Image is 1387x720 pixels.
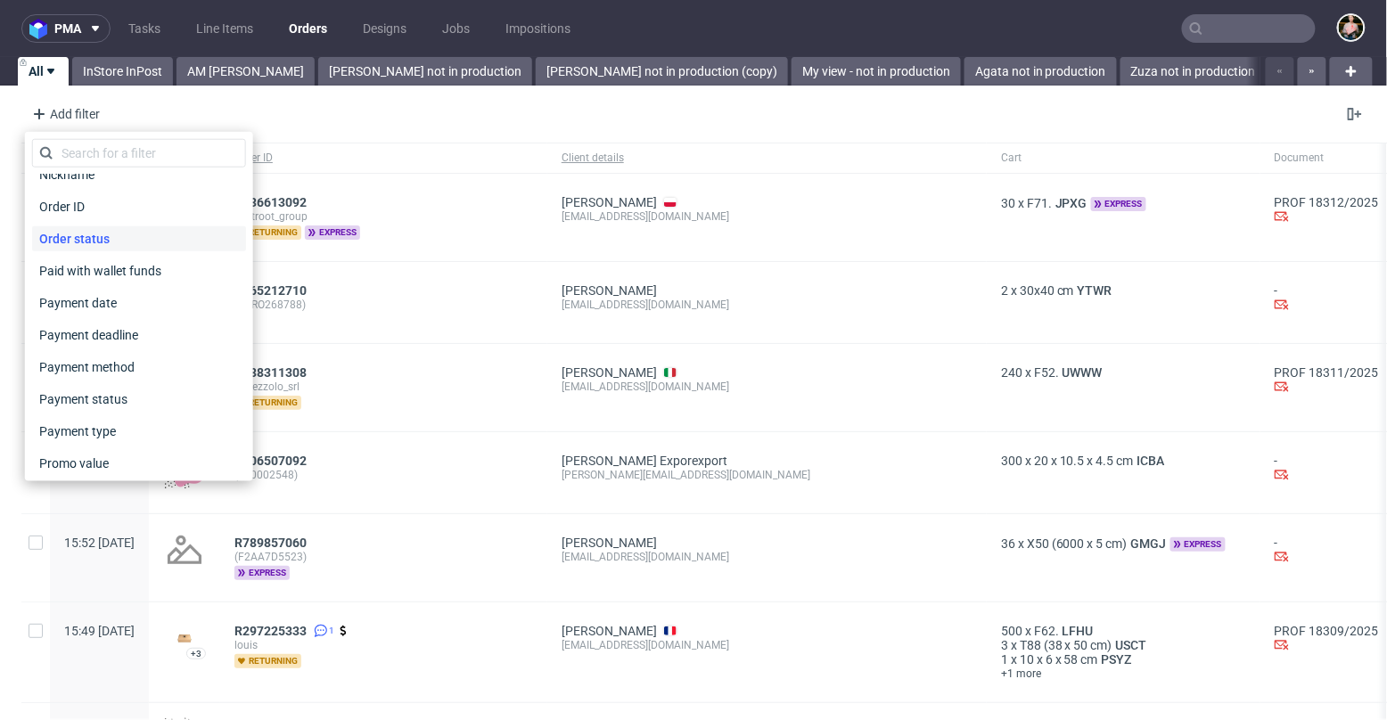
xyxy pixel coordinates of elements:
span: Payment deadline [32,323,145,348]
div: x [1001,195,1246,211]
a: Zuza not in production [1120,57,1267,86]
a: R788311308 [234,365,310,380]
span: R789857060 [234,536,307,550]
a: PROF 18311/2025 [1275,365,1379,380]
div: - [1275,283,1379,315]
div: - [1275,454,1379,485]
a: [PERSON_NAME] [562,195,657,209]
span: Cart [1001,151,1246,166]
a: JPXG [1052,196,1091,210]
span: 15:49 [DATE] [64,624,135,638]
a: R789857060 [234,536,310,550]
a: R036613092 [234,195,310,209]
div: x [1001,652,1246,667]
div: x [1001,624,1246,638]
span: Paid with wallet funds [32,258,168,283]
span: express [234,566,290,580]
span: Payment status [32,387,135,412]
span: capezzolo_srl [234,380,533,394]
div: Add filter [25,100,103,128]
div: x [1001,638,1246,652]
a: Line Items [185,14,264,43]
a: PSYZ [1098,652,1136,667]
div: [PERSON_NAME][EMAIL_ADDRESS][DOMAIN_NAME] [562,468,973,482]
span: 3 [1001,638,1008,652]
a: [PERSON_NAME] [562,536,657,550]
span: 30 [1001,196,1015,210]
span: Payment method [32,355,142,380]
img: no_design.png [163,528,206,571]
img: Marta Tomaszewska [1339,15,1364,40]
a: LFHU [1059,624,1097,638]
span: 10 x 6 x 58 cm [1020,652,1098,667]
span: louis [234,638,533,652]
div: [EMAIL_ADDRESS][DOMAIN_NAME] [562,638,973,652]
span: 240 [1001,365,1022,380]
a: Jobs [431,14,480,43]
a: Orders [278,14,338,43]
span: 500 [1001,624,1022,638]
span: USCT [1112,638,1151,652]
span: express [1170,537,1226,552]
span: 300 [1001,454,1022,468]
a: [PERSON_NAME] Exporexport [562,454,727,468]
span: Client details [562,151,973,166]
span: 36 [1001,536,1015,551]
span: Order ID [32,194,92,219]
div: x [1001,365,1246,380]
div: [EMAIL_ADDRESS][DOMAIN_NAME] [562,550,973,564]
span: 1 [1001,652,1008,667]
div: x [1001,536,1246,552]
a: All [18,57,69,86]
span: Order ID [234,151,533,166]
a: PROF 18309/2025 [1275,624,1379,638]
span: Payment type [32,419,123,444]
span: R036613092 [234,195,307,209]
a: AM [PERSON_NAME] [176,57,315,86]
a: [PERSON_NAME] [562,624,657,638]
span: Payment date [32,290,124,315]
a: [PERSON_NAME] [562,365,657,380]
span: Document [1275,151,1379,166]
div: +3 [191,649,201,659]
a: ICBA [1134,454,1169,468]
a: Impositions [495,14,581,43]
a: Designs [352,14,417,43]
a: [PERSON_NAME] not in production (copy) [536,57,788,86]
span: (GSRO268788) [234,298,533,312]
span: GMGJ [1128,536,1170,551]
button: pma [21,14,111,43]
span: R297225333 [234,624,307,638]
a: R297225333 [234,624,310,638]
span: UWWW [1059,365,1106,380]
span: express [1091,197,1146,211]
input: Search for a filter [32,139,246,168]
span: Promo value [32,451,116,476]
span: T88 (38 x 50 cm) [1020,638,1112,652]
a: R665212710 [234,283,310,298]
span: beetroot_group [234,209,533,224]
span: returning [234,396,301,410]
span: R665212710 [234,283,307,298]
a: YTWR [1074,283,1116,298]
a: InStore InPost [72,57,173,86]
span: 30x40 cm [1020,283,1074,298]
a: +1 more [1001,667,1246,681]
div: [EMAIL_ADDRESS][DOMAIN_NAME] [562,209,973,224]
span: X50 (6000 x 5 cm) [1027,536,1128,551]
div: x [1001,454,1246,468]
span: Nickname [32,162,102,187]
a: PROF 18312/2025 [1275,195,1379,209]
div: [EMAIL_ADDRESS][DOMAIN_NAME] [562,380,973,394]
span: F71. [1027,196,1052,210]
span: 15:52 [DATE] [64,536,135,550]
img: logo [29,19,54,39]
a: My view - not in production [792,57,961,86]
span: 2 [1001,283,1008,298]
div: x [1001,283,1246,298]
a: Agata not in production [964,57,1117,86]
div: [EMAIL_ADDRESS][DOMAIN_NAME] [562,298,973,312]
img: version_two_editor_design [163,626,206,650]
